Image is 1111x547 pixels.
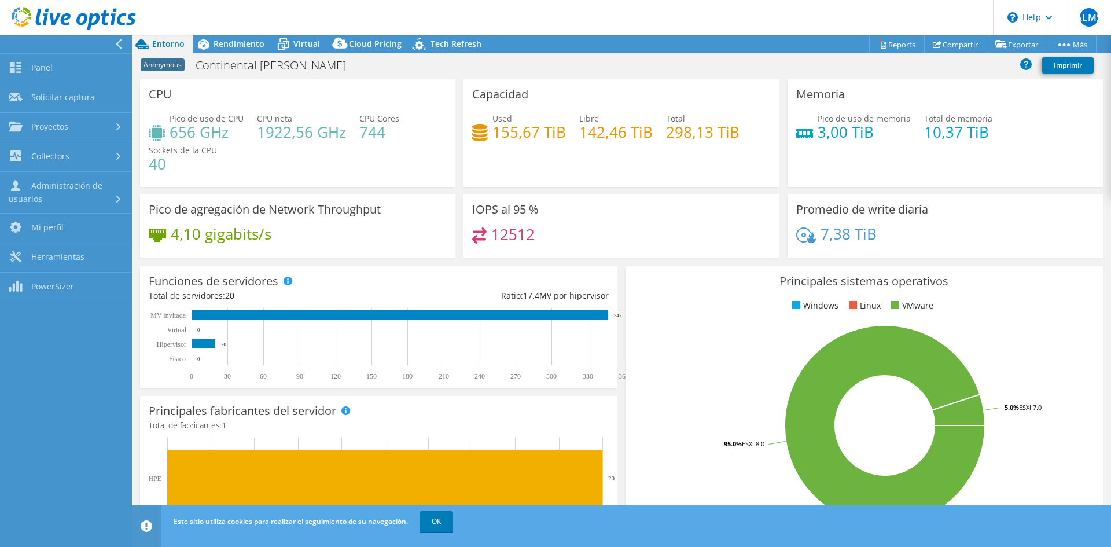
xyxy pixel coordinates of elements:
[167,326,187,334] text: Virtual
[818,113,911,124] span: Pico de uso de memoria
[149,157,217,170] h4: 40
[171,227,271,240] h4: 4,10 gigabits/s
[492,126,566,138] h4: 155,67 TiB
[170,126,244,138] h4: 656 GHz
[924,126,992,138] h4: 10,37 TiB
[293,38,320,49] span: Virtual
[869,35,925,53] a: Reports
[614,313,622,318] text: 347
[583,372,593,380] text: 330
[789,299,838,312] li: Windows
[474,372,485,380] text: 240
[821,227,877,240] h4: 7,38 TiB
[546,372,557,380] text: 300
[987,35,1047,53] a: Exportar
[796,88,845,101] h3: Memoria
[197,327,200,333] text: 0
[1007,12,1018,23] svg: \n
[1080,8,1098,27] span: ALMS
[359,126,399,138] h4: 744
[157,340,186,348] text: Hipervisor
[149,88,172,101] h3: CPU
[330,372,341,380] text: 120
[439,372,449,380] text: 210
[152,38,185,49] span: Entorno
[378,289,608,302] div: Ratio: MV por hipervisor
[190,372,193,380] text: 0
[492,113,512,124] span: Used
[170,113,244,124] span: Pico de uso de CPU
[190,59,364,72] h1: Continental [PERSON_NAME]
[260,372,267,380] text: 60
[149,405,336,417] h3: Principales fabricantes del servidor
[141,58,185,71] span: Anonymous
[491,228,535,241] h4: 12512
[619,372,629,380] text: 360
[149,419,609,432] h4: Total de fabricantes:
[169,355,186,363] tspan: Físico
[148,475,161,483] text: HPE
[888,299,933,312] li: VMware
[431,38,481,49] span: Tech Refresh
[222,420,226,431] span: 1
[846,299,881,312] li: Linux
[224,372,231,380] text: 30
[257,113,292,124] span: CPU neta
[608,475,615,482] text: 20
[359,113,399,124] span: CPU Cores
[149,289,378,302] div: Total de servidores:
[149,203,381,216] h3: Pico de agregación de Network Throughput
[472,203,539,216] h3: IOPS al 95 %
[225,290,234,301] span: 20
[149,145,217,156] span: Sockets de la CPU
[472,88,528,101] h3: Capacidad
[257,126,346,138] h4: 1922,56 GHz
[634,275,1094,288] h3: Principales sistemas operativos
[366,372,377,380] text: 150
[796,203,928,216] h3: Promedio de write diaria
[666,113,685,124] span: Total
[924,113,992,124] span: Total de memoria
[742,439,764,448] tspan: ESXi 8.0
[924,35,987,53] a: Compartir
[197,356,200,362] text: 0
[1005,403,1019,412] tspan: 5.0%
[296,372,303,380] text: 90
[724,439,742,448] tspan: 95.0%
[579,126,653,138] h4: 142,46 TiB
[221,342,227,347] text: 20
[174,516,408,526] span: Este sitio utiliza cookies para realizar el seguimiento de su navegación.
[420,511,453,532] a: OK
[1047,35,1097,53] a: Más
[579,113,599,124] span: Libre
[150,311,186,320] text: MV invitada
[149,275,278,288] h3: Funciones de servidores
[510,372,521,380] text: 270
[818,126,911,138] h4: 3,00 TiB
[402,372,413,380] text: 180
[1019,403,1042,412] tspan: ESXi 7.0
[666,126,740,138] h4: 298,13 TiB
[214,38,264,49] span: Rendimiento
[523,290,539,301] span: 17.4
[1042,57,1094,74] a: Imprimir
[349,38,402,49] span: Cloud Pricing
